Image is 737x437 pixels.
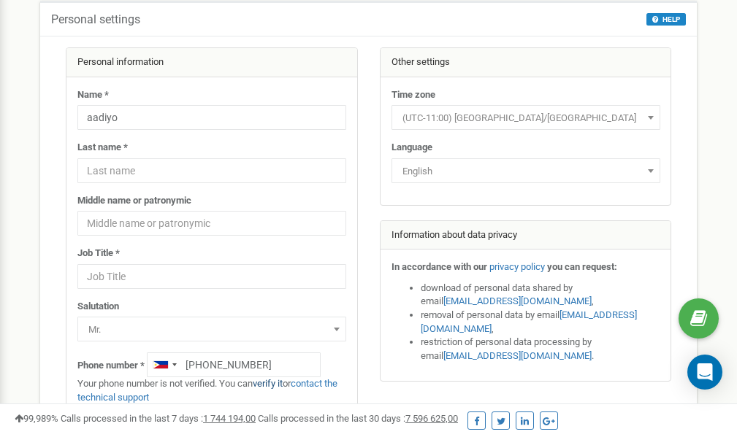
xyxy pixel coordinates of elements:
[392,141,432,155] label: Language
[77,141,128,155] label: Last name *
[77,194,191,208] label: Middle name or patronymic
[381,48,671,77] div: Other settings
[258,413,458,424] span: Calls processed in the last 30 days :
[381,221,671,250] div: Information about data privacy
[547,261,617,272] strong: you can request:
[203,413,256,424] u: 1 744 194,00
[77,247,120,260] label: Job Title *
[443,350,592,361] a: [EMAIL_ADDRESS][DOMAIN_NAME]
[77,377,346,404] p: Your phone number is not verified. You can or
[77,88,109,102] label: Name *
[421,282,660,309] li: download of personal data shared by email ,
[77,300,119,314] label: Salutation
[421,336,660,363] li: restriction of personal data processing by email .
[405,413,458,424] u: 7 596 625,00
[15,413,58,424] span: 99,989%
[77,317,346,341] span: Mr.
[646,13,686,26] button: HELP
[397,161,655,182] span: English
[77,359,145,373] label: Phone number *
[66,48,357,77] div: Personal information
[77,378,337,403] a: contact the technical support
[421,309,637,334] a: [EMAIL_ADDRESS][DOMAIN_NAME]
[392,261,487,272] strong: In accordance with our
[61,413,256,424] span: Calls processed in the last 7 days :
[253,378,283,389] a: verify it
[77,158,346,183] input: Last name
[148,353,181,376] div: Telephone country code
[421,309,660,336] li: removal of personal data by email ,
[392,158,660,183] span: English
[392,88,435,102] label: Time zone
[489,261,545,272] a: privacy policy
[397,108,655,128] span: (UTC-11:00) Pacific/Midway
[83,320,341,340] span: Mr.
[77,264,346,289] input: Job Title
[443,295,592,306] a: [EMAIL_ADDRESS][DOMAIN_NAME]
[51,13,140,26] h5: Personal settings
[687,355,722,390] div: Open Intercom Messenger
[77,105,346,130] input: Name
[392,105,660,130] span: (UTC-11:00) Pacific/Midway
[147,352,321,377] input: +1-800-555-55-55
[77,211,346,236] input: Middle name or patronymic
